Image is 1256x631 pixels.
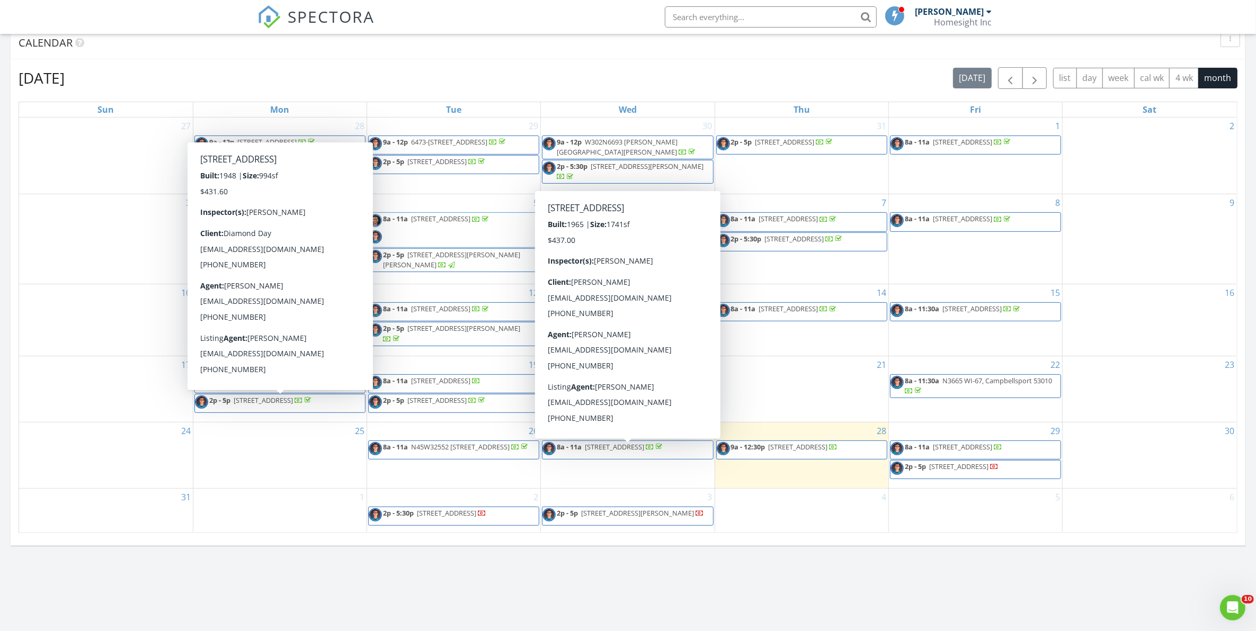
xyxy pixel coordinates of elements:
a: 2p - 5p [STREET_ADDRESS] [209,395,313,405]
a: Go to September 6, 2025 [1227,489,1236,506]
a: 2p - 5:30p [STREET_ADDRESS] [368,507,539,526]
a: 8a - 11a [STREET_ADDRESS] [905,214,1012,223]
a: 2p - 5p [STREET_ADDRESS] [383,395,487,405]
span: Calendar [19,35,73,50]
a: 2p - 5p [STREET_ADDRESS][PERSON_NAME] [383,323,520,343]
span: 9a - 12:30p [731,442,765,452]
a: 9a - 12p W302N6693 [PERSON_NAME][GEOGRAPHIC_DATA][PERSON_NAME] [557,137,697,157]
button: [DATE] [953,68,992,88]
a: Go to August 21, 2025 [875,356,888,373]
a: 8a - 11a [STREET_ADDRESS] [542,440,713,459]
img: new_circles1.jpg [369,250,382,263]
span: 8a - 11a [905,137,930,147]
img: davecircle.png [369,214,382,227]
span: [STREET_ADDRESS] [585,442,644,452]
a: 9a - 12:30p [STREET_ADDRESS] [731,442,838,452]
a: 8a - 11a [STREET_ADDRESS] [194,374,366,393]
span: 2p - 5p [557,323,578,333]
span: 2p - 5p [557,508,578,518]
td: Go to July 27, 2025 [19,118,193,194]
td: Go to August 13, 2025 [541,284,715,356]
a: 8a - 11a N45W32552 [STREET_ADDRESS] [383,442,530,452]
img: new_circles1.jpg [890,442,904,455]
img: new_circles1.jpg [542,323,556,337]
img: new_circles1.jpg [542,214,556,227]
span: 8a - 11:30a [557,304,591,313]
td: Go to July 30, 2025 [541,118,715,194]
span: 8a - 11a [383,214,408,223]
button: list [1053,68,1077,88]
span: [STREET_ADDRESS] [755,137,815,147]
a: 2p - 5:30p [STREET_ADDRESS] [383,508,486,518]
span: [STREET_ADDRESS] [942,304,1002,313]
a: 8a - 11a [STREET_ADDRESS] [542,374,713,393]
span: 2p - 5p [383,395,404,405]
iframe: Intercom live chat [1220,595,1245,620]
span: 8a - 11a [383,304,408,313]
span: 2p - 5:30p [557,161,587,171]
img: new_circles1.jpg [195,395,208,409]
span: 8a - 11a [557,376,582,385]
td: Go to September 2, 2025 [367,488,541,531]
a: 8a - 11:30a [STREET_ADDRESS] [557,304,674,313]
img: new_circles1.jpg [369,137,382,150]
button: 4 wk [1169,68,1199,88]
a: Monday [268,102,291,117]
a: 8a - 11a [STREET_ADDRESS][US_STATE] [542,212,713,247]
a: Go to August 23, 2025 [1223,356,1236,373]
td: Go to September 4, 2025 [715,488,888,531]
img: new_circles1.jpg [195,214,208,227]
button: cal wk [1134,68,1170,88]
img: new_circles1.jpg [542,442,556,455]
a: 8a - 11a [STREET_ADDRESS] [890,136,1061,155]
a: 2p - 5p [STREET_ADDRESS] [368,155,539,174]
td: Go to August 12, 2025 [367,284,541,356]
span: [STREET_ADDRESS][PERSON_NAME] [237,304,350,313]
button: Previous month [998,67,1023,89]
span: 9a - 12p [209,137,234,147]
img: The Best Home Inspection Software - Spectora [257,5,281,29]
img: new_circles1.jpg [890,462,904,475]
td: Go to September 6, 2025 [1063,488,1236,531]
a: 8a - 11a N45W32552 [STREET_ADDRESS] [368,440,539,459]
img: new_circles1.jpg [542,137,556,150]
td: Go to August 29, 2025 [888,422,1062,488]
img: new_circles1.jpg [542,161,556,175]
span: 8a - 11a [905,214,930,223]
td: Go to July 28, 2025 [193,118,367,194]
a: Go to September 4, 2025 [879,489,888,506]
img: new_circles1.jpg [717,234,730,247]
a: 2p - 5p [STREET_ADDRESS] [890,460,1061,479]
img: new_circles1.jpg [369,442,382,455]
a: Go to September 5, 2025 [1053,489,1062,506]
td: Go to August 24, 2025 [19,422,193,488]
span: 2p - 5:30p [731,234,762,244]
a: 2p - 5p [STREET_ADDRESS] [557,323,661,333]
span: [STREET_ADDRESS][PERSON_NAME] [591,161,703,171]
img: new_circles1.jpg [195,137,208,150]
span: [STREET_ADDRESS] [237,137,297,147]
a: Go to July 30, 2025 [701,118,715,134]
a: 2p - 5p [STREET_ADDRESS] [716,136,887,155]
a: Wednesday [617,102,639,117]
span: [STREET_ADDRESS] [407,395,467,405]
span: 2p - 5p [905,462,926,471]
td: Go to August 28, 2025 [715,422,888,488]
span: [STREET_ADDRESS][PERSON_NAME] [581,508,694,518]
a: 8a - 11a [STREET_ADDRESS] [731,304,839,313]
span: [STREET_ADDRESS] [759,304,818,313]
td: Go to August 10, 2025 [19,284,193,356]
span: [STREET_ADDRESS] [247,214,306,223]
td: Go to August 31, 2025 [19,488,193,531]
a: 8a - 11a [STREET_ADDRESS] [905,137,1012,147]
img: new_circles1.jpg [542,376,556,389]
td: Go to August 5, 2025 [367,194,541,284]
a: Tuesday [444,102,464,117]
a: 2p - 5:30p [STREET_ADDRESS][PERSON_NAME] [557,161,703,181]
a: Go to August 29, 2025 [1048,422,1062,439]
a: 8a - 11a [STREET_ADDRESS] [383,214,491,223]
td: Go to September 5, 2025 [888,488,1062,531]
td: Go to August 25, 2025 [193,422,367,488]
img: new_circles1.jpg [369,508,382,521]
a: 2p - 5p [STREET_ADDRESS][PERSON_NAME][PERSON_NAME] [368,248,539,272]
